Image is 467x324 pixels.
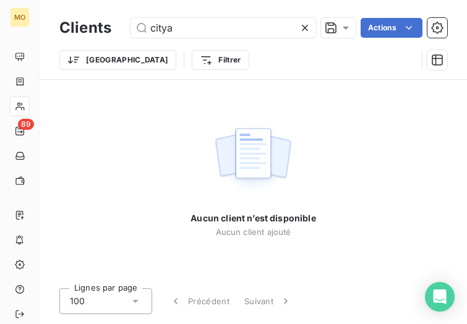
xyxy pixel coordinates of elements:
[191,212,315,224] span: Aucun client n’est disponible
[162,288,237,314] button: Précédent
[213,121,293,198] img: empty state
[131,18,316,38] input: Rechercher
[192,50,249,70] button: Filtrer
[70,295,85,307] span: 100
[59,17,111,39] h3: Clients
[361,18,422,38] button: Actions
[59,50,176,70] button: [GEOGRAPHIC_DATA]
[425,282,455,312] div: Open Intercom Messenger
[10,7,30,27] div: MO
[216,227,291,237] span: Aucun client ajouté
[237,288,299,314] button: Suivant
[18,119,34,130] span: 89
